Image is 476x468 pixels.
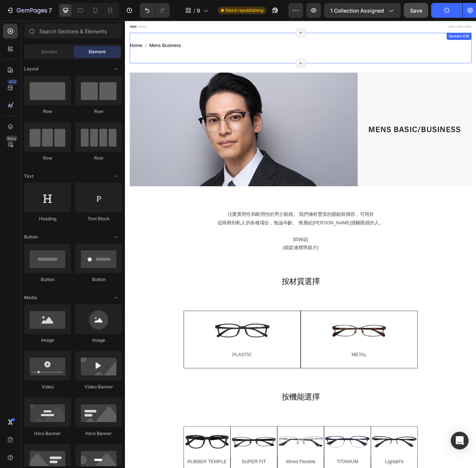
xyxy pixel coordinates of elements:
[110,231,122,243] span: Toggle open
[125,21,476,468] iframe: Design area
[324,3,401,18] button: 1 collection assigned
[24,337,71,344] div: Image
[75,215,122,222] div: Text Block
[6,136,18,141] div: Beta
[451,432,469,449] div: Open Intercom Messenger
[404,3,428,18] button: Save
[24,215,71,222] div: Heading
[31,27,71,36] span: Mens Business
[111,368,185,417] img: gempages_515660372875674871-365cb82e-e141-402c-beb7-948f9f754ea8.jpg
[49,6,52,15] p: 7
[110,63,122,75] span: Toggle open
[24,155,71,161] div: Row
[75,108,122,115] div: Row
[110,170,122,182] span: Toggle open
[24,276,71,283] div: Button
[24,294,37,301] span: Media
[24,66,39,72] span: Layout
[6,27,22,36] span: Home
[7,240,438,261] p: 注重實用性和耐用性的男士眼鏡。 我們擁有豐富的眼鏡框陣容，可用於 從商務到私人的各種場合，無論年齡。 推薦給[PERSON_NAME]接觸眼鏡的人。
[410,7,422,14] span: Save
[225,7,263,14] span: Need republishing
[7,272,438,283] p: $598起
[41,49,57,55] span: Section
[75,337,122,344] div: Image
[24,234,38,240] span: Button
[24,24,122,39] input: Search Sections & Elements
[24,430,71,437] div: Hero Banner
[7,79,18,85] div: 450
[24,173,33,180] span: Text
[89,49,106,55] span: Element
[330,7,384,14] span: 1 collection assigned
[6,66,439,210] img: gempages_515660372875674871-38b9f8f3-b9f1-490d-a69d-49b14264316b.jpg
[75,276,122,283] div: Button
[409,16,437,23] div: Section 1/25
[197,7,200,14] span: Business
[260,368,334,417] img: gempages_515660372875674871-75fddcc4-2767-4247-bb3e-485e36d4a8ff.jpg
[6,27,439,36] nav: breadcrumb
[140,3,170,18] div: Undo/Redo
[75,155,122,161] div: Row
[224,418,370,428] p: METAL
[24,108,71,115] div: Row
[110,292,122,304] span: Toggle open
[7,283,438,293] p: (鏡架連標準鏡片)
[3,3,55,18] button: 7
[75,384,122,390] div: Video Banner
[75,418,221,428] p: PLASTIC
[24,384,71,390] div: Video
[194,7,195,14] span: /
[75,430,122,437] div: Hero Banner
